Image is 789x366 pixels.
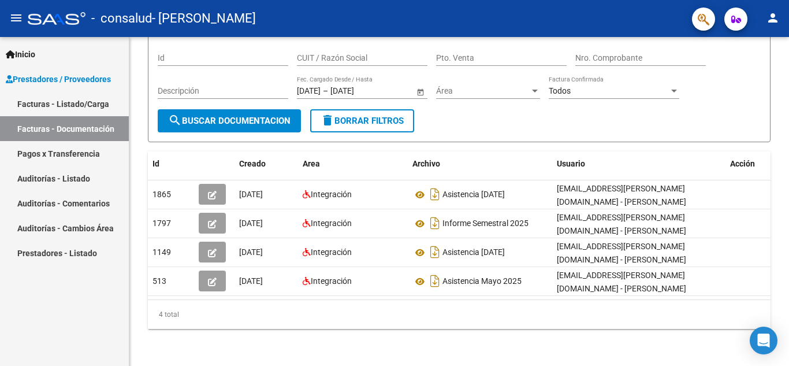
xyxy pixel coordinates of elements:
span: Integración [311,190,352,199]
datatable-header-cell: Id [148,151,194,176]
span: Archivo [412,159,440,168]
span: Integración [311,247,352,257]
span: Asistencia [DATE] [442,248,505,257]
span: [EMAIL_ADDRESS][PERSON_NAME][DOMAIN_NAME] - [PERSON_NAME] [557,184,686,206]
div: 4 total [148,300,771,329]
mat-icon: delete [321,113,334,127]
span: [DATE] [239,190,263,199]
span: Borrar Filtros [321,116,404,126]
span: – [323,86,328,96]
div: Open Intercom Messenger [750,327,777,354]
i: Descargar documento [427,185,442,204]
span: 513 [152,276,166,286]
span: Área [436,86,530,96]
span: [EMAIL_ADDRESS][PERSON_NAME][DOMAIN_NAME] - [PERSON_NAME] [557,242,686,264]
span: Area [303,159,320,168]
span: Buscar Documentacion [168,116,291,126]
mat-icon: menu [9,11,23,25]
span: Asistencia Mayo 2025 [442,277,522,286]
span: [DATE] [239,219,263,228]
button: Buscar Documentacion [158,109,301,132]
mat-icon: search [168,113,182,127]
datatable-header-cell: Acción [725,151,783,176]
span: Creado [239,159,266,168]
span: - consalud [91,6,152,31]
button: Borrar Filtros [310,109,414,132]
span: - [PERSON_NAME] [152,6,256,31]
span: Id [152,159,159,168]
span: Prestadores / Proveedores [6,73,111,86]
span: Acción [730,159,755,168]
span: Inicio [6,48,35,61]
span: Integración [311,276,352,286]
datatable-header-cell: Area [298,151,408,176]
span: [DATE] [239,276,263,286]
datatable-header-cell: Archivo [408,151,552,176]
span: Informe Semestral 2025 [442,219,529,228]
button: Open calendar [414,86,426,98]
span: Todos [549,86,571,95]
span: Usuario [557,159,585,168]
span: 1149 [152,247,171,257]
i: Descargar documento [427,272,442,290]
span: [DATE] [239,247,263,257]
datatable-header-cell: Usuario [552,151,725,176]
input: Fecha fin [330,86,387,96]
span: Integración [311,219,352,228]
span: [EMAIL_ADDRESS][PERSON_NAME][DOMAIN_NAME] - [PERSON_NAME] [557,213,686,235]
i: Descargar documento [427,214,442,232]
span: Asistencia [DATE] [442,190,505,199]
span: [EMAIL_ADDRESS][PERSON_NAME][DOMAIN_NAME] - [PERSON_NAME] [557,271,686,293]
i: Descargar documento [427,243,442,261]
span: 1797 [152,219,171,228]
mat-icon: person [766,11,780,25]
datatable-header-cell: Creado [235,151,298,176]
span: 1865 [152,190,171,199]
input: Fecha inicio [297,86,321,96]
